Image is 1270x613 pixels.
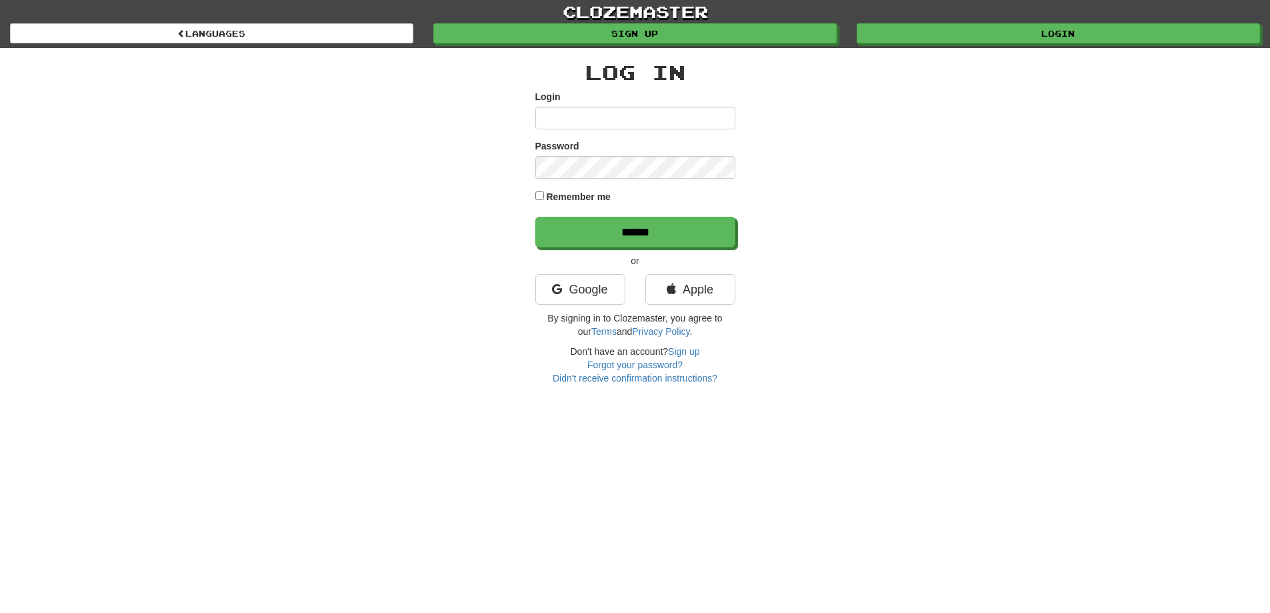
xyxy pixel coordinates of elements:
a: Languages [10,23,413,43]
p: By signing in to Clozemaster, you agree to our and . [535,312,735,338]
a: Forgot your password? [587,360,683,370]
label: Login [535,90,561,103]
a: Google [535,274,625,305]
div: Don't have an account? [535,345,735,385]
a: Didn't receive confirmation instructions? [553,373,717,384]
a: Terms [591,326,617,337]
h2: Log In [535,61,735,83]
a: Sign up [668,346,699,357]
label: Password [535,139,579,153]
p: or [535,254,735,267]
a: Sign up [433,23,837,43]
a: Apple [645,274,735,305]
a: Login [857,23,1260,43]
a: Privacy Policy [632,326,689,337]
label: Remember me [546,190,611,203]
